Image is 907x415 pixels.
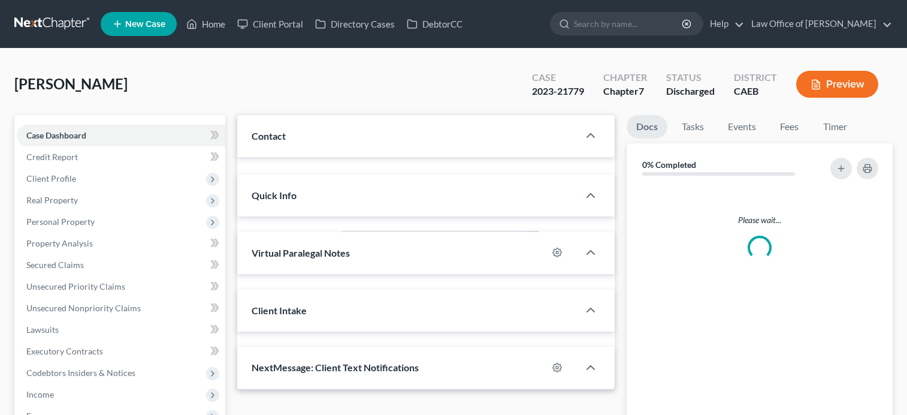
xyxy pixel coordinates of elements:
span: NextMessage: Client Text Notifications [252,362,419,373]
a: Property Analysis [17,233,225,254]
button: Preview [796,71,878,98]
span: Personal Property [26,216,95,227]
span: Unsecured Nonpriority Claims [26,303,141,313]
a: Secured Claims [17,254,225,276]
span: Unsecured Priority Claims [26,281,125,291]
div: District [734,71,777,85]
a: Home [180,13,231,35]
span: Property Analysis [26,238,93,248]
div: Discharged [666,85,715,98]
a: Law Office of [PERSON_NAME] [745,13,892,35]
a: Credit Report [17,146,225,168]
span: [PERSON_NAME] [14,75,128,92]
a: Lawsuits [17,319,225,341]
a: Case Dashboard [17,125,225,146]
span: Real Property [26,195,78,205]
a: Directory Cases [309,13,401,35]
span: New Case [125,20,165,29]
span: Credit Report [26,152,78,162]
a: Unsecured Nonpriority Claims [17,297,225,319]
div: Chapter [603,71,647,85]
a: Events [718,115,766,139]
div: 2023-21779 [532,85,584,98]
span: Secured Claims [26,260,84,270]
span: Codebtors Insiders & Notices [26,368,135,378]
a: Unsecured Priority Claims [17,276,225,297]
a: Client Portal [231,13,309,35]
label: Status [246,231,336,255]
span: Executory Contracts [26,346,103,356]
span: Client Profile [26,173,76,184]
div: CAEB [734,85,777,98]
a: Timer [814,115,857,139]
a: Executory Contracts [17,341,225,362]
span: Lawsuits [26,324,59,335]
span: Client Intake [252,305,307,316]
span: Quick Info [252,190,297,201]
div: Case [532,71,584,85]
input: Search by name... [574,13,684,35]
span: Income [26,389,54,399]
strong: 0% Completed [642,160,696,170]
span: Virtual Paralegal Notes [252,247,350,258]
a: DebtorCC [401,13,468,35]
p: Please wait... [636,214,883,226]
span: Contact [252,130,286,142]
div: Chapter [603,85,647,98]
a: Tasks [672,115,713,139]
span: 7 [639,85,644,97]
a: Fees [770,115,809,139]
a: Help [704,13,744,35]
a: Docs [627,115,667,139]
span: Case Dashboard [26,130,86,140]
div: Status [666,71,715,85]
